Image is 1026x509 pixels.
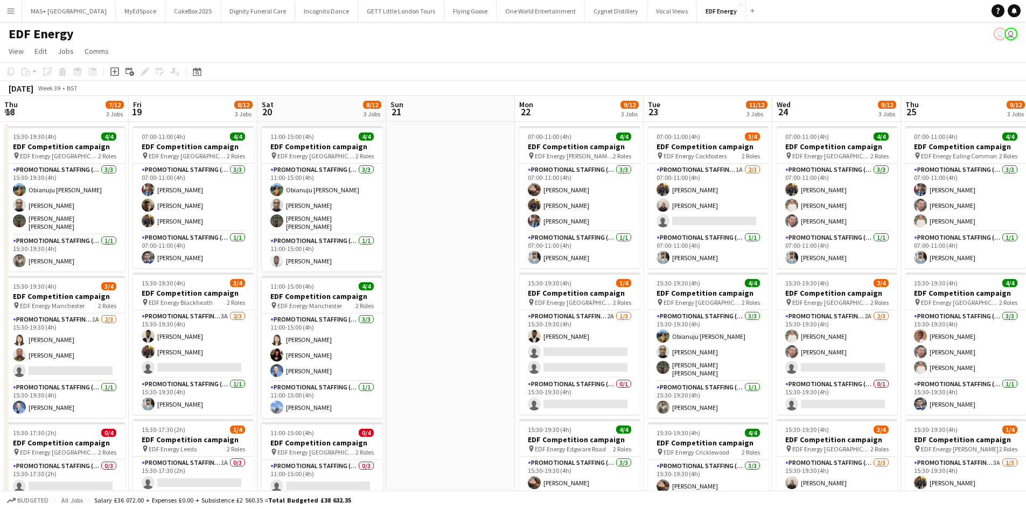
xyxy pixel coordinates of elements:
span: View [9,46,24,56]
div: 3 Jobs [364,110,381,118]
span: Fri [133,100,142,109]
span: Sun [390,100,403,109]
app-card-role: Promotional Staffing (Flyering Staff)3A2/315:30-19:30 (4h)[PERSON_NAME][PERSON_NAME] [133,310,254,378]
app-job-card: 15:30-19:30 (4h)4/4EDF Competition campaign EDF Energy [GEOGRAPHIC_DATA]2 RolesPromotional Staffi... [648,273,769,418]
span: 2 Roles [870,152,889,160]
div: 3 Jobs [1007,110,1024,118]
app-card-role: Promotional Staffing (Team Leader)1/111:00-15:00 (4h)[PERSON_NAME] [262,235,382,271]
span: 11:00-15:00 (4h) [270,429,314,437]
span: 15:30-17:30 (2h) [13,429,57,437]
span: EDF Energy Cricklewood [664,448,729,456]
span: 11:00-15:00 (4h) [270,133,314,141]
span: Thu [905,100,919,109]
span: 4/4 [359,133,374,141]
span: 3/4 [230,279,245,287]
span: EDF Energy [GEOGRAPHIC_DATA] [20,448,98,456]
span: 9/12 [620,101,639,109]
button: Flying Goose [444,1,497,22]
h3: EDF Competition campaign [133,435,254,444]
h3: EDF Competition campaign [262,438,382,448]
span: 4/4 [101,133,116,141]
span: Jobs [58,46,74,56]
span: 4/4 [359,282,374,290]
div: 07:00-11:00 (4h)4/4EDF Competition campaign EDF Energy [PERSON_NAME] Court2 RolesPromotional Staf... [519,126,640,268]
div: 07:00-11:00 (4h)3/4EDF Competition campaign EDF Energy Cockfosters2 RolesPromotional Staffing (Fl... [648,126,769,268]
span: EDF Energy [GEOGRAPHIC_DATA] [792,298,870,306]
span: 15:30-19:30 (4h) [914,426,958,434]
span: 2 Roles [742,152,760,160]
span: All jobs [59,496,85,504]
span: EDF Energy [GEOGRAPHIC_DATA] [921,298,999,306]
app-job-card: 15:30-19:30 (4h)1/4EDF Competition campaign EDF Energy [GEOGRAPHIC_DATA]2 RolesPromotional Staffi... [519,273,640,415]
span: 8/12 [234,101,253,109]
app-card-role: Promotional Staffing (Team Leader)1/115:30-19:30 (4h)[PERSON_NAME] [4,381,125,418]
span: EDF Energy Ealing Common [921,152,997,160]
span: EDF Energy Edgware Road [535,445,606,453]
span: 4/4 [616,133,631,141]
span: EDF Energy Leeds [149,445,197,453]
h3: EDF Competition campaign [648,438,769,448]
span: EDF Energy [GEOGRAPHIC_DATA] [535,298,613,306]
span: 07:00-11:00 (4h) [785,133,829,141]
span: 07:00-11:00 (4h) [657,133,700,141]
span: 0/4 [359,429,374,437]
span: 07:00-11:00 (4h) [914,133,958,141]
span: 20 [260,106,274,118]
app-card-role: Promotional Staffing (Team Leader)1/111:00-15:00 (4h)[PERSON_NAME] [262,381,382,418]
span: 2 Roles [355,152,374,160]
app-card-role: Promotional Staffing (Flyering Staff)1A2/315:30-19:30 (4h)[PERSON_NAME][PERSON_NAME] [4,313,125,381]
div: 3 Jobs [106,110,123,118]
span: 2 Roles [98,448,116,456]
span: 2 Roles [98,152,116,160]
div: BST [67,84,78,92]
h3: EDF Competition campaign [519,288,640,298]
span: 9/12 [1007,101,1025,109]
span: 2 Roles [98,302,116,310]
app-card-role: Promotional Staffing (Team Leader)1/107:00-11:00 (4h)[PERSON_NAME] [905,232,1026,268]
span: 2 Roles [999,298,1017,306]
span: 25 [904,106,919,118]
button: Dignity Funeral Care [221,1,295,22]
span: 2 Roles [999,445,1017,453]
app-card-role: Promotional Staffing (Team Leader)1/107:00-11:00 (4h)[PERSON_NAME] [519,232,640,268]
app-card-role: Promotional Staffing (Flyering Staff)3/315:30-19:30 (4h)[PERSON_NAME][PERSON_NAME][PERSON_NAME] [905,310,1026,378]
span: 4/4 [616,426,631,434]
app-card-role: Promotional Staffing (Team Leader)0/115:30-19:30 (4h) [519,378,640,415]
a: Comms [80,44,113,58]
span: 11/12 [746,101,767,109]
span: Edit [34,46,47,56]
span: 19 [131,106,142,118]
span: EDF Energy [GEOGRAPHIC_DATA] [664,298,742,306]
span: 2 Roles [613,445,631,453]
app-card-role: Promotional Staffing (Team Leader)1/115:30-19:30 (4h)[PERSON_NAME] [648,381,769,418]
button: Vocal Views [647,1,697,22]
div: Salary £36 072.00 + Expenses £0.00 + Subsistence £2 560.35 = [94,496,351,504]
span: 0/4 [101,429,116,437]
span: EDF Energy [GEOGRAPHIC_DATA] [149,152,227,160]
app-job-card: 15:30-19:30 (4h)3/4EDF Competition campaign EDF Energy Blackheath2 RolesPromotional Staffing (Fly... [133,273,254,415]
span: EDF Energy Cockfosters [664,152,727,160]
div: 07:00-11:00 (4h)4/4EDF Competition campaign EDF Energy Ealing Common2 RolesPromotional Staffing (... [905,126,1026,268]
span: 2 Roles [227,298,245,306]
span: 15:30-19:30 (4h) [785,279,829,287]
span: Total Budgeted £38 632.35 [268,496,351,504]
button: Cygnet Distillery [585,1,647,22]
a: View [4,44,28,58]
span: 1/4 [230,426,245,434]
span: 15:30-19:30 (4h) [914,279,958,287]
div: 3 Jobs [746,110,767,118]
app-card-role: Promotional Staffing (Flyering Staff)2A2/315:30-19:30 (4h)[PERSON_NAME][PERSON_NAME] [777,310,897,378]
span: 2 Roles [355,302,374,310]
button: One World Entertainment [497,1,585,22]
span: Sat [262,100,274,109]
app-job-card: 11:00-15:00 (4h)4/4EDF Competition campaign EDF Energy Manchester2 RolesPromotional Staffing (Fly... [262,276,382,418]
span: 07:00-11:00 (4h) [142,133,185,141]
span: 2 Roles [870,298,889,306]
app-card-role: Promotional Staffing (Flyering Staff)3/311:00-15:00 (4h)[PERSON_NAME][PERSON_NAME][PERSON_NAME] [262,313,382,381]
app-card-role: Promotional Staffing (Flyering Staff)3/315:30-19:30 (4h)Obianuju [PERSON_NAME][PERSON_NAME][PERSO... [4,164,125,235]
div: 15:30-19:30 (4h)4/4EDF Competition campaign EDF Energy [GEOGRAPHIC_DATA]2 RolesPromotional Staffi... [4,126,125,271]
span: 15:30-19:30 (4h) [785,426,829,434]
span: Budgeted [17,497,48,504]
